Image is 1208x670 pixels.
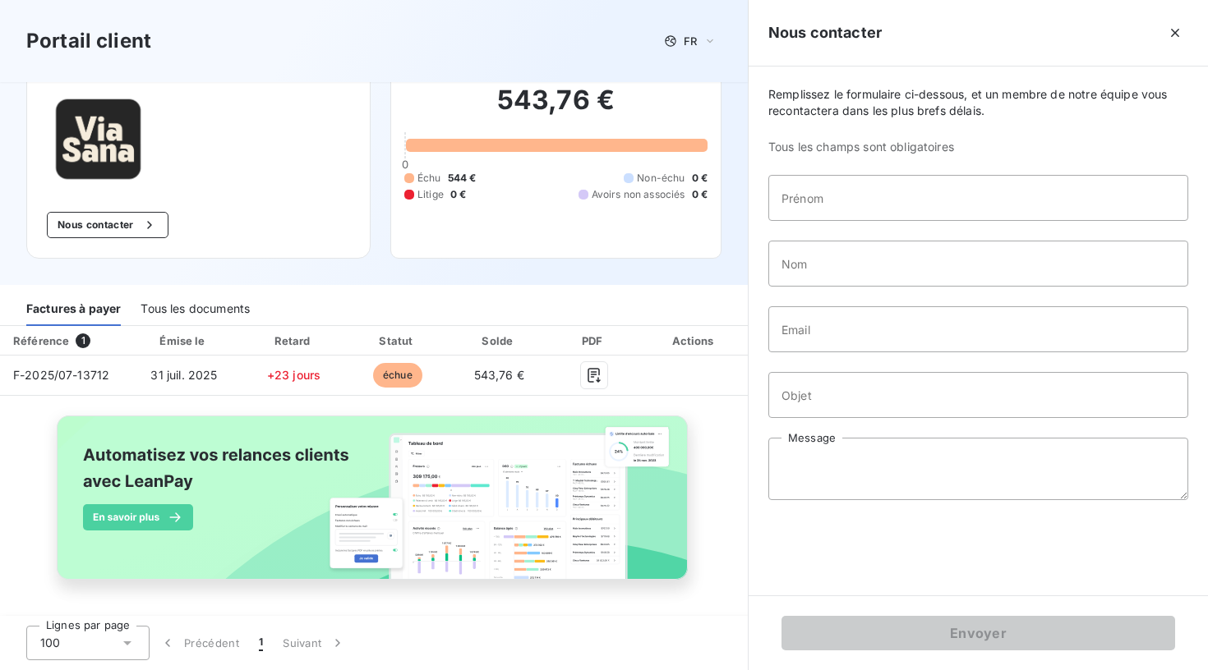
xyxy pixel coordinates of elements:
div: Tous les documents [141,291,250,326]
span: 100 [40,635,60,651]
span: 31 juil. 2025 [150,368,217,382]
div: Référence [13,334,69,347]
div: Actions [643,333,747,349]
div: Factures à payer [26,291,121,326]
span: 543,76 € [474,368,524,382]
span: FR [684,34,697,48]
span: 0 € [450,187,466,202]
span: Remplissez le formulaire ci-dessous, et un membre de notre équipe vous recontactera dans les plus... [768,86,1188,119]
span: 544 € [448,171,477,186]
input: placeholder [768,372,1188,418]
button: Envoyer [782,616,1175,650]
span: F-2025/07-13712 [13,368,109,382]
div: PDF [552,333,635,349]
span: Litige [417,187,444,202]
div: Émise le [130,333,237,349]
img: Company logo [47,93,152,186]
input: placeholder [768,175,1188,221]
span: 0 [402,158,408,171]
button: 1 [249,626,273,660]
span: +23 jours [267,368,320,382]
h5: Nous contacter [768,21,882,44]
h2: 543,76 € [404,84,708,133]
span: Tous les champs sont obligatoires [768,139,1188,155]
span: 1 [76,333,90,348]
span: Avoirs non associés [592,187,685,202]
span: Non-échu [637,171,685,186]
span: échue [373,363,422,388]
button: Précédent [150,626,249,660]
span: 0 € [692,187,708,202]
span: 0 € [692,171,708,186]
span: Échu [417,171,441,186]
button: Suivant [273,626,356,660]
h3: Portail client [26,26,151,56]
div: Statut [349,333,445,349]
input: placeholder [768,241,1188,287]
input: placeholder [768,306,1188,352]
button: Nous contacter [47,212,168,238]
div: Retard [245,333,343,349]
span: 1 [259,635,263,651]
div: Solde [452,333,546,349]
img: banner [42,406,706,608]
